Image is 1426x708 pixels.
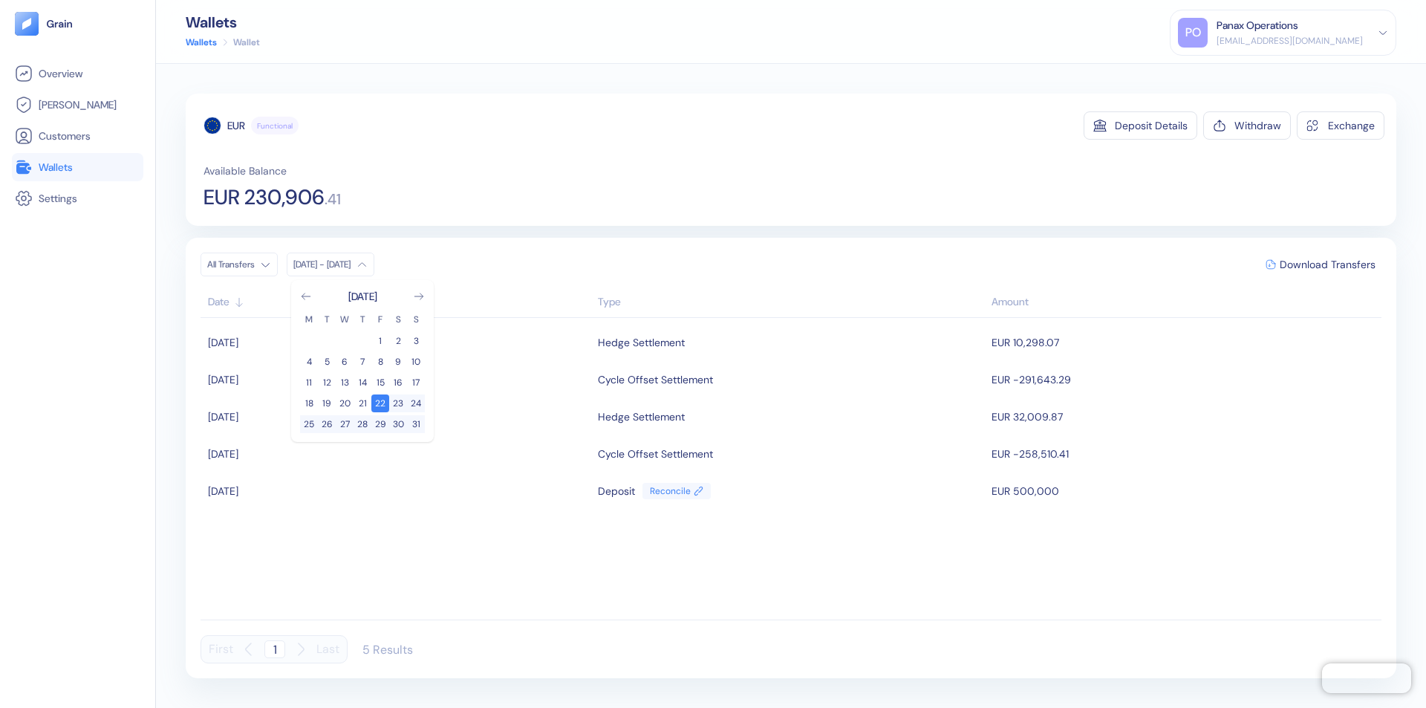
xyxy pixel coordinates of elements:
button: 3 [407,332,425,350]
div: [DATE] [348,289,377,304]
div: Exchange [1328,120,1375,131]
button: 28 [354,415,371,433]
button: 21 [354,394,371,412]
th: Tuesday [318,313,336,326]
div: Deposit Details [1115,120,1188,131]
td: EUR -291,643.29 [988,361,1381,398]
button: 5 [318,353,336,371]
th: Monday [300,313,318,326]
td: EUR 10,298.07 [988,324,1381,361]
a: Wallets [15,158,140,176]
button: 20 [336,394,354,412]
button: 25 [300,415,318,433]
button: 1 [371,332,389,350]
button: 16 [389,374,407,392]
button: Download Transfers [1260,253,1381,276]
span: . 41 [325,192,341,207]
span: Settings [39,191,77,206]
span: Download Transfers [1280,259,1375,270]
img: logo [46,19,74,29]
button: 23 [389,394,407,412]
button: First [209,635,233,663]
th: Thursday [354,313,371,326]
td: [DATE] [201,361,594,398]
img: logo-tablet-V2.svg [15,12,39,36]
div: Deposit [598,478,635,504]
button: Go to next month [413,290,425,302]
button: 10 [407,353,425,371]
button: 29 [371,415,389,433]
a: [PERSON_NAME] [15,96,140,114]
div: [DATE] - [DATE] [293,259,351,270]
button: Exchange [1297,111,1384,140]
td: [DATE] [201,472,594,510]
th: Friday [371,313,389,326]
td: [DATE] [201,324,594,361]
button: 13 [336,374,354,392]
span: Wallets [39,160,73,175]
button: 19 [318,394,336,412]
div: PO [1178,18,1208,48]
button: Last [316,635,339,663]
div: Sort ascending [598,294,984,310]
div: Withdraw [1234,120,1281,131]
button: 11 [300,374,318,392]
button: 30 [389,415,407,433]
th: Saturday [389,313,407,326]
button: Go to previous month [300,290,312,302]
div: [EMAIL_ADDRESS][DOMAIN_NAME] [1217,34,1363,48]
button: 6 [336,353,354,371]
button: 17 [407,374,425,392]
span: [PERSON_NAME] [39,97,117,112]
td: EUR -258,510.41 [988,435,1381,472]
td: EUR 32,009.87 [988,398,1381,435]
div: 5 Results [362,642,413,657]
iframe: Chatra live chat [1322,663,1411,693]
span: Available Balance [204,163,287,178]
button: 22 [371,394,389,412]
button: [DATE] - [DATE] [287,253,374,276]
button: Deposit Details [1084,111,1197,140]
span: EUR 230,906 [204,187,325,208]
button: 2 [389,332,407,350]
div: Hedge Settlement [598,330,685,355]
button: 7 [354,353,371,371]
a: Overview [15,65,140,82]
td: EUR 500,000 [988,472,1381,510]
div: Sort ascending [208,294,590,310]
button: 31 [407,415,425,433]
button: 18 [300,394,318,412]
div: Cycle Offset Settlement [598,367,713,392]
button: 12 [318,374,336,392]
span: Functional [257,120,293,131]
div: EUR [227,118,245,133]
span: Customers [39,129,91,143]
button: 4 [300,353,318,371]
button: 14 [354,374,371,392]
div: Cycle Offset Settlement [598,441,713,467]
div: Wallets [186,15,260,30]
button: 15 [371,374,389,392]
button: Withdraw [1203,111,1291,140]
button: 9 [389,353,407,371]
div: Panax Operations [1217,18,1298,33]
a: Customers [15,127,140,145]
td: [DATE] [201,398,594,435]
div: Sort descending [992,294,1374,310]
span: Overview [39,66,82,81]
a: Wallets [186,36,217,49]
div: Hedge Settlement [598,404,685,429]
button: 26 [318,415,336,433]
button: 27 [336,415,354,433]
a: Reconcile [642,483,711,499]
td: [DATE] [201,435,594,472]
th: Sunday [407,313,425,326]
a: Settings [15,189,140,207]
button: 24 [407,394,425,412]
th: Wednesday [336,313,354,326]
button: 8 [371,353,389,371]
